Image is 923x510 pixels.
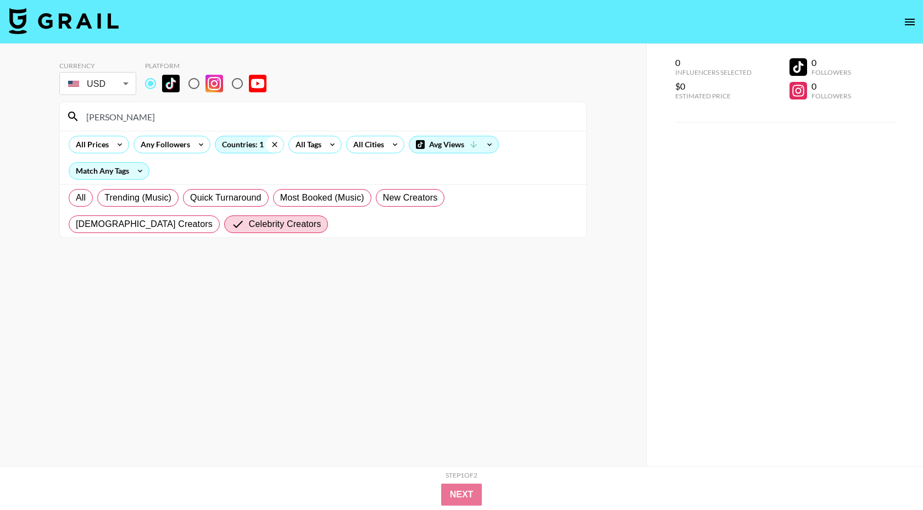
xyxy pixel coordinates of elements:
div: Influencers Selected [675,68,752,76]
div: 0 [811,81,851,92]
span: All [76,191,86,204]
div: Match Any Tags [69,163,149,179]
img: TikTok [162,75,180,92]
div: Currency [59,62,136,70]
div: Step 1 of 2 [446,471,477,479]
div: Estimated Price [675,92,752,100]
span: [DEMOGRAPHIC_DATA] Creators [76,218,213,231]
div: All Tags [289,136,324,153]
div: Platform [145,62,275,70]
div: Countries: 1 [215,136,283,153]
img: Grail Talent [9,8,119,34]
iframe: Drift Widget Chat Controller [868,455,910,497]
div: Avg Views [409,136,498,153]
div: Any Followers [134,136,192,153]
div: USD [62,74,134,93]
div: Followers [811,92,851,100]
div: All Cities [347,136,386,153]
span: Quick Turnaround [190,191,262,204]
img: Instagram [205,75,223,92]
input: Search by User Name [80,108,580,125]
div: All Prices [69,136,111,153]
div: Followers [811,68,851,76]
span: New Creators [383,191,438,204]
div: 0 [811,57,851,68]
span: Most Booked (Music) [280,191,364,204]
div: 0 [675,57,752,68]
span: Celebrity Creators [249,218,321,231]
button: Next [441,484,482,506]
span: Trending (Music) [104,191,171,204]
img: YouTube [249,75,266,92]
div: $0 [675,81,752,92]
button: open drawer [899,11,921,33]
